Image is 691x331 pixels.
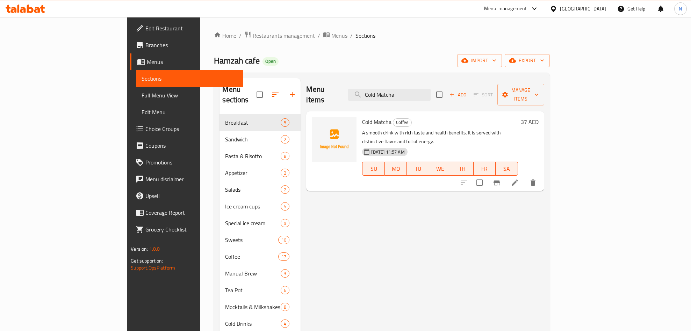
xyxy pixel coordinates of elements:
[476,164,493,174] span: FR
[362,117,391,127] span: Cold Matcha
[219,198,301,215] div: Ice cream cups5
[432,164,448,174] span: WE
[136,104,243,120] a: Edit Menu
[267,86,284,103] span: Sort sections
[281,220,289,227] span: 9
[225,202,281,211] span: Ice cream cups
[281,152,289,160] div: items
[447,89,469,100] span: Add item
[145,125,237,133] span: Choice Groups
[281,219,289,227] div: items
[225,219,281,227] span: Special ice cream
[147,58,237,66] span: Menus
[281,203,289,210] span: 5
[145,141,237,150] span: Coupons
[281,118,289,127] div: items
[497,84,544,105] button: Manage items
[145,225,237,234] span: Grocery Checklist
[505,54,550,67] button: export
[225,269,281,278] span: Manual Brew
[281,202,289,211] div: items
[149,244,160,253] span: 1.0.0
[225,252,278,261] span: Coffee
[432,87,447,102] span: Select section
[318,31,320,40] li: /
[348,89,431,101] input: search
[130,221,243,238] a: Grocery Checklist
[323,31,347,40] a: Menus
[511,178,519,187] a: Edit menu item
[142,74,237,83] span: Sections
[281,269,289,278] div: items
[131,256,163,265] span: Get support on:
[429,162,451,176] button: WE
[214,31,549,40] nav: breadcrumb
[281,321,289,327] span: 4
[312,117,357,162] img: Cold Matcha
[388,164,404,174] span: MO
[496,162,518,176] button: SA
[474,162,496,176] button: FR
[131,263,175,272] a: Support.OpsPlatform
[306,84,339,105] h2: Menu items
[281,186,289,193] span: 2
[145,158,237,167] span: Promotions
[130,37,243,53] a: Branches
[225,135,281,144] span: Sandwich
[484,5,527,13] div: Menu-management
[355,31,375,40] span: Sections
[225,319,281,328] span: Cold Drinks
[130,137,243,154] a: Coupons
[463,56,496,65] span: import
[503,86,539,103] span: Manage items
[225,185,281,194] div: Salads
[331,31,347,40] span: Menus
[281,169,289,177] div: items
[407,162,429,176] button: TU
[281,303,289,311] div: items
[510,56,544,65] span: export
[219,299,301,315] div: Mocktails & Milkshakes8
[136,70,243,87] a: Sections
[219,114,301,131] div: Breakfast5
[244,31,315,40] a: Restaurants management
[498,164,515,174] span: SA
[225,286,281,294] span: Tea Pot
[225,303,281,311] span: Mocktails & Milkshakes
[130,154,243,171] a: Promotions
[262,57,279,66] div: Open
[284,86,301,103] button: Add section
[225,169,281,177] span: Appetizer
[225,152,281,160] span: Pasta & Risotto
[525,174,541,191] button: delete
[281,185,289,194] div: items
[219,131,301,148] div: Sandwich2
[410,164,426,174] span: TU
[281,286,289,294] div: items
[145,208,237,217] span: Coverage Report
[362,128,518,146] p: A smooth drink with rich taste and health benefits. It is served with distinctive flavor and full...
[679,5,682,13] span: N
[472,175,487,190] span: Select to update
[281,135,289,144] div: items
[225,236,278,244] span: Sweets
[560,5,606,13] div: [GEOGRAPHIC_DATA]
[219,265,301,282] div: Manual Brew3
[469,89,497,100] span: Select section first
[225,118,281,127] span: Breakfast
[131,244,148,253] span: Version:
[281,319,289,328] div: items
[454,164,470,174] span: TH
[219,215,301,231] div: Special ice cream9
[219,282,301,299] div: Tea Pot6
[350,31,353,40] li: /
[281,170,289,176] span: 2
[145,41,237,49] span: Branches
[281,153,289,160] span: 8
[219,231,301,248] div: Sweets10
